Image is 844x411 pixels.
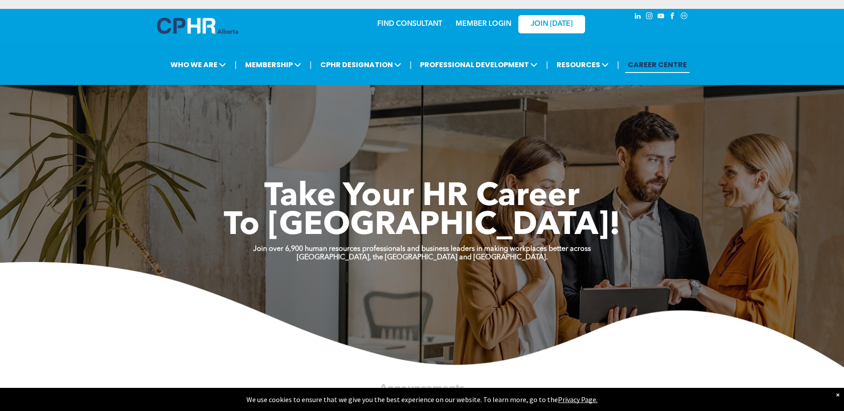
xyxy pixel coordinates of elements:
[625,56,690,73] a: CAREER CENTRE
[656,11,666,23] a: youtube
[234,56,237,74] li: |
[410,56,412,74] li: |
[554,56,611,73] span: RESOURCES
[546,56,548,74] li: |
[297,254,548,261] strong: [GEOGRAPHIC_DATA], the [GEOGRAPHIC_DATA] and [GEOGRAPHIC_DATA].
[558,395,598,404] a: Privacy Page.
[242,56,304,73] span: MEMBERSHIP
[645,11,654,23] a: instagram
[310,56,312,74] li: |
[417,56,540,73] span: PROFESSIONAL DEVELOPMENT
[224,210,621,242] span: To [GEOGRAPHIC_DATA]!
[380,383,464,394] span: Announcements
[253,246,591,253] strong: Join over 6,900 human resources professionals and business leaders in making workplaces better ac...
[679,11,689,23] a: Social network
[318,56,404,73] span: CPHR DESIGNATION
[617,56,619,74] li: |
[264,181,580,213] span: Take Your HR Career
[836,390,840,399] div: Dismiss notification
[168,56,229,73] span: WHO WE ARE
[633,11,643,23] a: linkedin
[456,20,511,28] a: MEMBER LOGIN
[668,11,678,23] a: facebook
[377,20,442,28] a: FIND CONSULTANT
[531,20,573,28] span: JOIN [DATE]
[518,15,585,33] a: JOIN [DATE]
[157,18,238,34] img: A blue and white logo for cp alberta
